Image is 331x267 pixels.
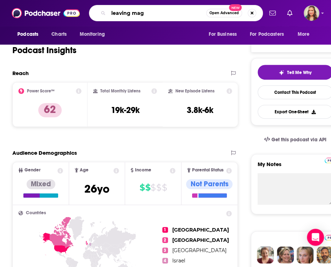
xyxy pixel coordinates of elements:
[12,28,47,41] button: open menu
[277,246,294,263] img: Barbara Profile
[187,105,213,115] h3: 3.8k-6k
[304,5,319,21] button: Show profile menu
[172,237,229,243] span: [GEOGRAPHIC_DATA]
[156,182,161,193] span: $
[26,211,46,215] span: Countries
[17,29,38,39] span: Podcasts
[271,137,326,143] span: Get this podcast via API
[284,7,295,19] a: Show notifications dropdown
[229,4,242,11] span: New
[175,89,214,93] h2: New Episode Listens
[79,29,105,39] span: Monitoring
[27,179,55,189] div: Mixed
[172,247,226,254] span: [GEOGRAPHIC_DATA]
[51,29,67,39] span: Charts
[298,29,310,39] span: More
[172,257,185,264] span: Israel
[80,168,89,172] span: Age
[140,182,145,193] span: $
[304,5,319,21] span: Logged in as adriana.guzman
[162,258,168,263] span: 4
[307,229,324,246] div: Open Intercom Messenger
[84,182,110,196] span: 26 yo
[257,246,274,263] img: Sydney Profile
[162,182,167,193] span: $
[89,5,263,21] div: Search podcasts, credits, & more...
[172,227,229,233] span: [GEOGRAPHIC_DATA]
[47,28,71,41] a: Charts
[24,168,40,172] span: Gender
[304,5,319,21] img: User Profile
[204,28,246,41] button: open menu
[38,103,62,117] p: 62
[111,105,139,115] h3: 19k-29k
[245,28,294,41] button: open menu
[209,11,239,15] span: Open Advanced
[250,29,284,39] span: For Podcasters
[12,70,29,76] h2: Reach
[209,29,237,39] span: For Business
[12,149,77,156] h2: Audience Demographics
[12,45,77,56] h1: Podcast Insights
[162,248,168,253] span: 3
[206,9,242,17] button: Open AdvancedNew
[27,89,55,93] h2: Power Score™
[297,246,314,263] img: Jules Profile
[162,237,168,243] span: 2
[287,70,312,75] span: Tell Me Why
[108,7,206,19] input: Search podcasts, credits, & more...
[279,70,284,75] img: tell me why sparkle
[12,6,80,20] img: Podchaser - Follow, Share and Rate Podcasts
[192,168,224,172] span: Parental Status
[74,28,114,41] button: open menu
[145,182,150,193] span: $
[135,168,151,172] span: Income
[100,89,140,93] h2: Total Monthly Listens
[162,227,168,233] span: 1
[186,179,232,189] div: Not Parents
[267,7,279,19] a: Show notifications dropdown
[293,28,319,41] button: open menu
[151,182,156,193] span: $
